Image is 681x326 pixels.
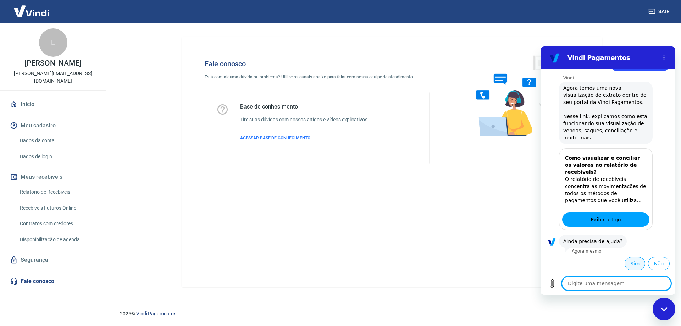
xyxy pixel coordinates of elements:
[647,5,672,18] button: Sair
[17,232,98,247] a: Disponibilização de agenda
[9,252,98,268] a: Segurança
[541,46,675,295] iframe: Janela de mensagens
[9,273,98,289] a: Fale conosco
[9,96,98,112] a: Início
[17,201,98,215] a: Recebíveis Futuros Online
[9,118,98,133] button: Meu cadastro
[240,136,310,140] span: ACESSAR BASE DE CONHECIMENTO
[9,0,55,22] img: Vindi
[240,116,369,123] h6: Tire suas dúvidas com nossos artigos e vídeos explicativos.
[9,169,98,185] button: Meus recebíveis
[136,311,176,316] a: Vindi Pagamentos
[240,135,369,141] a: ACESSAR BASE DE CONHECIMENTO
[24,60,81,67] p: [PERSON_NAME]
[17,185,98,199] a: Relatório de Recebíveis
[17,149,98,164] a: Dados de login
[120,310,664,317] p: 2025 ©
[6,70,100,85] p: [PERSON_NAME][EMAIL_ADDRESS][DOMAIN_NAME]
[205,74,430,80] p: Está com alguma dúvida ou problema? Utilize os canais abaixo para falar com nossa equipe de atend...
[17,216,98,231] a: Contratos com credores
[462,48,570,143] img: Fale conosco
[653,298,675,320] iframe: Botão para abrir a janela de mensagens, conversa em andamento
[205,60,430,68] h4: Fale conosco
[39,28,67,57] div: L
[17,133,98,148] a: Dados da conta
[240,103,369,110] h5: Base de conhecimento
